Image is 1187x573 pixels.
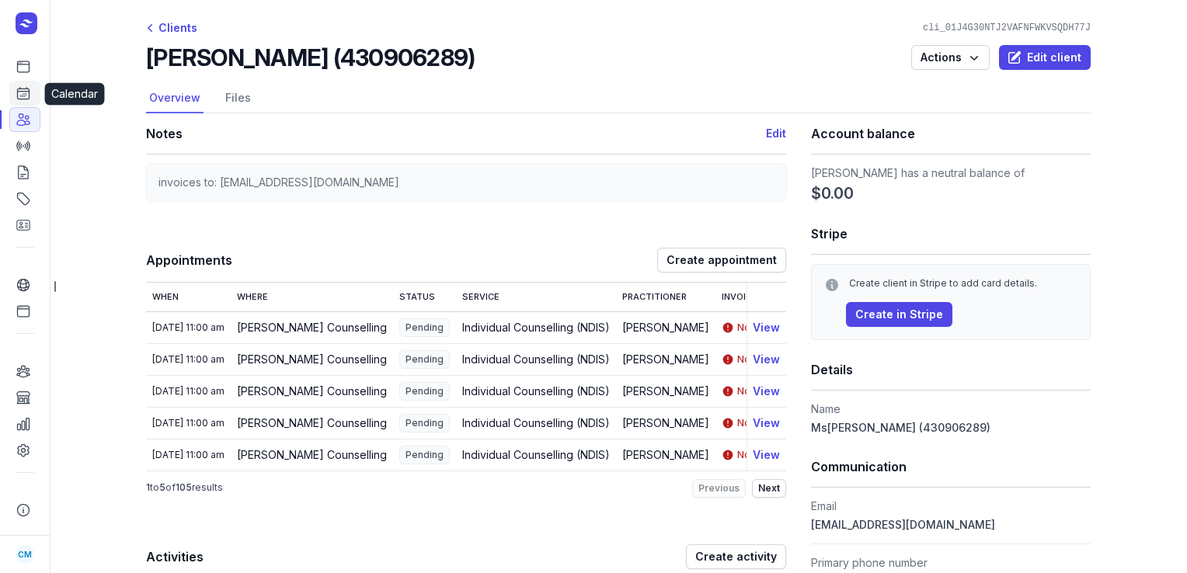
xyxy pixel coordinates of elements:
nav: Tabs [146,84,1091,113]
button: Actions [911,45,990,70]
span: Ms [811,421,827,434]
td: Individual Counselling (NDIS) [456,439,616,471]
td: Individual Counselling (NDIS) [456,311,616,343]
th: Status [393,283,456,311]
span: invoices to: [EMAIL_ADDRESS][DOMAIN_NAME] [158,175,399,189]
td: [PERSON_NAME] Counselling [231,375,393,407]
button: View [753,350,780,369]
button: Create in Stripe [846,302,952,327]
td: [PERSON_NAME] Counselling [231,407,393,439]
span: 1 [146,481,150,493]
a: Overview [146,84,204,113]
dt: Email [811,497,1091,516]
th: When [146,283,231,311]
h2: [PERSON_NAME] (430906289) [146,43,475,71]
td: Individual Counselling (NDIS) [456,407,616,439]
span: Create activity [695,547,777,566]
h1: Communication [811,456,1091,477]
td: [PERSON_NAME] [616,407,715,439]
button: View [753,318,780,337]
div: Calendar [45,83,105,105]
span: [EMAIL_ADDRESS][DOMAIN_NAME] [811,518,995,531]
p: to of results [146,481,223,494]
div: [DATE] 11:00 am [152,385,225,398]
h1: Details [811,359,1091,380]
span: No invoice [737,449,786,461]
h1: Notes [146,123,766,144]
span: Create in Stripe [855,305,943,324]
td: [PERSON_NAME] Counselling [231,311,393,343]
div: [DATE] 11:00 am [152,417,225,429]
th: Practitioner [616,283,715,311]
span: No invoice [737,417,786,429]
a: Files [222,84,254,113]
h1: Activities [146,546,686,568]
span: 5 [159,481,165,493]
button: Edit [766,124,786,143]
span: Pending [399,382,450,401]
h1: Stripe [811,223,1091,245]
span: Pending [399,446,450,464]
div: [DATE] 11:00 am [152,353,225,366]
dt: Name [811,400,1091,418]
h1: Appointments [146,249,657,271]
dt: Primary phone number [811,554,1091,572]
div: Clients [146,19,197,37]
span: Pending [399,350,450,369]
td: [PERSON_NAME] [616,311,715,343]
button: Previous [692,479,746,498]
div: cli_01J4G30NTJ2VAFNFWKVSQDH77J [917,22,1097,34]
td: Individual Counselling (NDIS) [456,343,616,375]
td: [PERSON_NAME] [616,343,715,375]
span: CM [18,545,32,564]
td: [PERSON_NAME] [616,375,715,407]
th: Where [231,283,393,311]
span: No invoice [737,385,786,398]
span: Next [758,482,780,495]
div: [DATE] 11:00 am [152,321,225,334]
span: Previous [698,482,740,495]
button: Edit client [999,45,1091,70]
td: Individual Counselling (NDIS) [456,375,616,407]
span: Actions [921,48,980,67]
span: No invoice [737,321,786,334]
div: [DATE] 11:00 am [152,449,225,461]
button: View [753,382,780,401]
td: [PERSON_NAME] Counselling [231,343,393,375]
th: Invoice [715,283,792,311]
button: View [753,414,780,432]
span: Pending [399,318,450,337]
span: 105 [176,481,192,493]
span: Edit client [1008,48,1081,67]
h1: Account balance [811,123,1091,144]
button: Next [752,479,786,498]
span: Pending [399,414,450,432]
button: View [753,446,780,464]
span: [PERSON_NAME] has a neutral balance of [811,166,1025,179]
span: Create appointment [667,251,777,269]
span: No invoice [737,353,786,366]
td: [PERSON_NAME] Counselling [231,439,393,471]
span: $0.00 [811,182,854,204]
div: Create client in Stripe to add card details. [849,277,1077,290]
th: Service [456,283,616,311]
span: [PERSON_NAME] (430906289) [827,421,990,434]
td: [PERSON_NAME] [616,439,715,471]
